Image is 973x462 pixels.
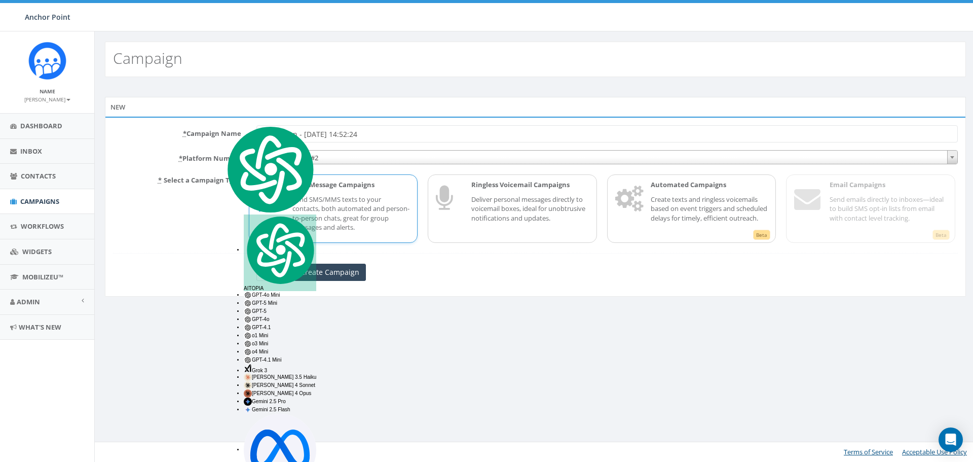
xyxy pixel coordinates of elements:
[20,197,59,206] span: Campaigns
[21,171,56,181] span: Contacts
[244,389,252,398] img: claude-35-opus.svg
[244,299,252,307] img: gpt-black.svg
[651,180,768,190] p: Automated Campaigns
[244,398,252,406] img: gemini-15-pro.svg
[292,180,410,190] p: Text Message Campaigns
[28,42,66,80] img: Rally_platform_Icon_1.png
[113,50,182,66] h2: Campaign
[244,398,316,406] div: Gemini 2.5 Pro
[24,96,70,103] small: [PERSON_NAME]
[183,129,186,138] abbr: required
[244,307,252,315] img: gpt-black.svg
[244,373,316,381] div: [PERSON_NAME] 3.5 Haiku
[244,299,316,307] div: GPT-5 Mini
[22,272,63,281] span: MobilizeU™
[244,324,316,332] div: GPT-4.1
[244,406,252,414] img: gemini-20-flash.svg
[25,12,70,22] span: Anchor Point
[22,247,52,256] span: Widgets
[244,381,316,389] div: [PERSON_NAME] 4 Sonnet
[244,373,252,381] img: claude-35-haiku.svg
[21,222,64,231] span: Workflows
[164,175,241,185] span: Select a Campaign Type
[19,323,61,332] span: What's New
[244,406,316,414] div: Gemini 2.5 Flash
[257,151,957,165] span: Anchor Point TF #2
[244,381,252,389] img: claude-35-sonnet.svg
[244,389,316,398] div: [PERSON_NAME] 4 Opus
[753,230,770,240] span: Beta
[244,215,316,285] img: logo.svg
[471,195,589,223] p: Deliver personal messages directly to voicemail boxes, ideal for unobtrusive notifications and up...
[244,332,252,340] img: gpt-black.svg
[932,230,950,240] span: Beta
[294,264,366,281] input: Create Campaign
[40,88,55,95] small: Name
[651,195,768,223] p: Create texts and ringless voicemails based on event triggers and scheduled delays for timely, eff...
[244,324,252,332] img: gpt-black.svg
[939,428,963,452] div: Open Intercom Messenger
[105,150,249,163] label: Platform Number
[244,340,252,348] img: gpt-black.svg
[844,447,893,456] a: Terms of Service
[244,340,316,348] div: o3 Mini
[244,348,316,356] div: o4 Mini
[105,125,249,138] label: Campaign Name
[179,154,182,163] abbr: required
[902,447,967,456] a: Acceptable Use Policy
[223,124,316,215] img: logo.svg
[244,307,316,315] div: GPT-5
[105,97,966,117] div: New
[471,180,589,190] p: Ringless Voicemail Campaigns
[256,125,958,143] input: Enter Campaign Name
[244,348,252,356] img: gpt-black.svg
[244,291,252,299] img: gpt-black.svg
[244,315,252,324] img: gpt-black.svg
[244,356,252,364] img: gpt-black.svg
[20,147,42,156] span: Inbox
[20,121,62,130] span: Dashboard
[244,291,316,299] div: GPT-4o Mini
[292,195,410,232] p: Send SMS/MMS texts to your contacts, both automated and person-to-person chats, great for group m...
[244,364,316,373] div: Grok 3
[244,356,316,364] div: GPT-4.1 Mini
[244,332,316,340] div: o1 Mini
[24,94,70,103] a: [PERSON_NAME]
[256,150,958,164] span: Anchor Point TF #2
[244,315,316,324] div: GPT-4o
[244,215,316,291] div: AITOPIA
[17,297,40,306] span: Admin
